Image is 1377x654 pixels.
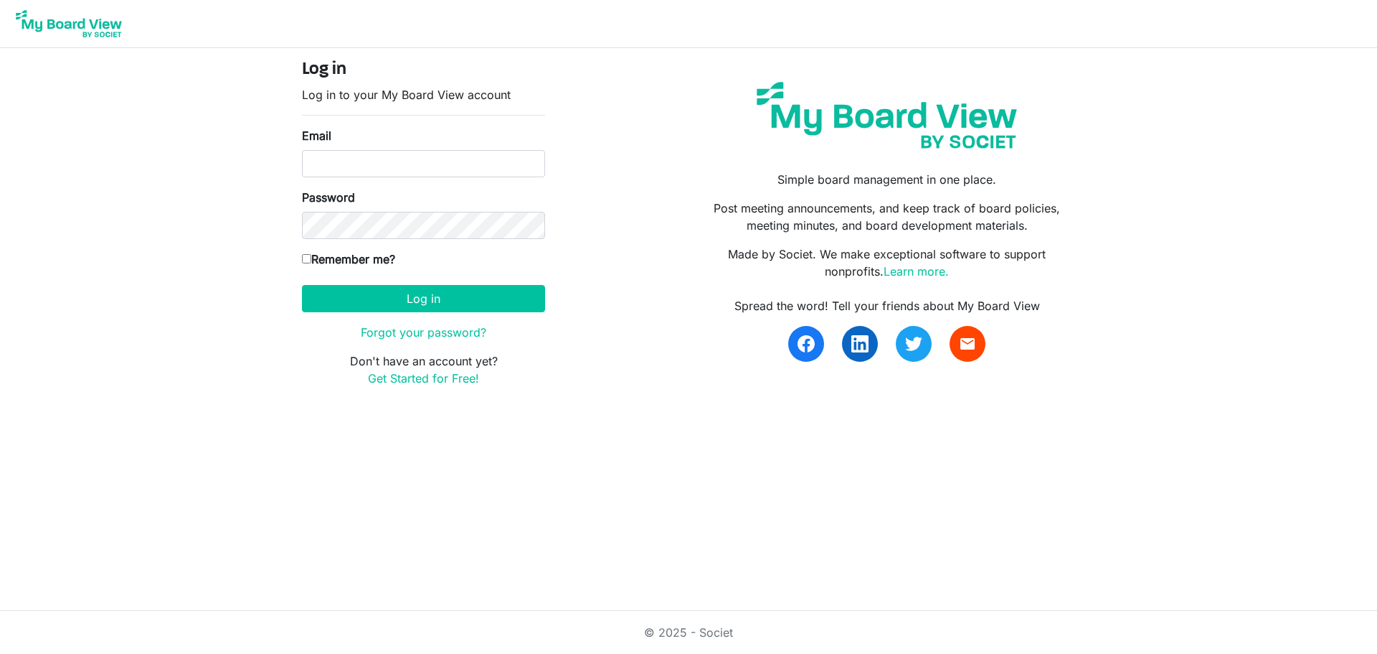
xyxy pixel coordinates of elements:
div: Spread the word! Tell your friends about My Board View [699,297,1075,314]
a: Get Started for Free! [368,371,479,386]
p: Post meeting announcements, and keep track of board policies, meeting minutes, and board developm... [699,200,1075,234]
img: twitter.svg [905,335,922,352]
img: my-board-view-societ.svg [746,71,1028,159]
label: Remember me? [302,251,395,268]
span: email [959,335,976,352]
input: Remember me? [302,254,311,263]
p: Don't have an account yet? [302,352,545,387]
p: Simple board management in one place. [699,171,1075,188]
img: linkedin.svg [851,335,869,352]
button: Log in [302,285,545,312]
p: Made by Societ. We make exceptional software to support nonprofits. [699,246,1075,280]
p: Log in to your My Board View account [302,86,545,103]
img: facebook.svg [798,335,815,352]
a: email [950,326,985,362]
a: © 2025 - Societ [644,625,733,640]
label: Password [302,189,355,206]
img: My Board View Logo [11,6,126,42]
a: Learn more. [884,264,949,279]
label: Email [302,127,331,144]
h4: Log in [302,60,545,80]
a: Forgot your password? [361,325,486,340]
